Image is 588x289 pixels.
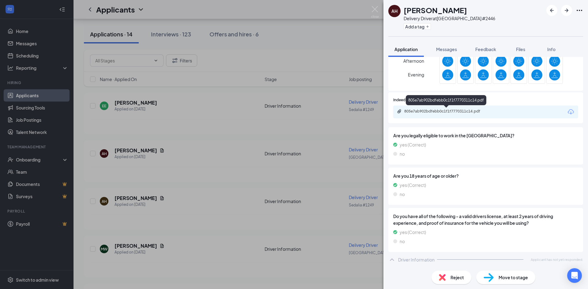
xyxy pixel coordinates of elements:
span: Evening [408,69,424,80]
svg: Paperclip [397,109,402,114]
div: AH [391,8,398,14]
div: Open Intercom Messenger [567,268,582,283]
span: Files [516,46,525,52]
span: yes (Correct) [400,141,426,148]
div: 805e7ab902bdfebb0c1f1f7770311c14.pdf [404,109,490,114]
svg: Plus [426,25,429,28]
span: Application [394,46,418,52]
svg: Ellipses [576,7,583,14]
span: no [400,150,405,157]
svg: ChevronUp [388,256,396,263]
div: Delivery Driver at [GEOGRAPHIC_DATA] #2446 [404,15,495,21]
span: Messages [436,46,457,52]
span: Info [547,46,556,52]
span: Are you 18 years of age or older? [393,172,578,179]
span: Move to stage [499,274,528,281]
button: ArrowLeftNew [546,5,557,16]
svg: Download [567,108,575,116]
span: no [400,238,405,245]
button: PlusAdd a tag [404,23,431,30]
span: no [400,191,405,198]
svg: ArrowRight [563,7,570,14]
span: Do you have all of the following - a valid drivers license, at least 2 years of driving experienc... [393,213,578,226]
button: ArrowRight [561,5,572,16]
span: yes (Correct) [400,182,426,188]
span: Are you legally eligible to work in the [GEOGRAPHIC_DATA]? [393,132,578,139]
span: yes (Correct) [400,229,426,235]
svg: ArrowLeftNew [548,7,556,14]
span: Indeed Resume [393,97,420,103]
a: Paperclip805e7ab902bdfebb0c1f1f7770311c14.pdf [397,109,496,115]
span: Feedback [475,46,496,52]
div: 805e7ab902bdfebb0c1f1f7770311c14.pdf [406,95,486,105]
h1: [PERSON_NAME] [404,5,467,15]
div: Driver Information [398,257,435,263]
span: Applicant has not yet responded. [531,257,583,262]
span: Afternoon [403,55,424,66]
span: Reject [450,274,464,281]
